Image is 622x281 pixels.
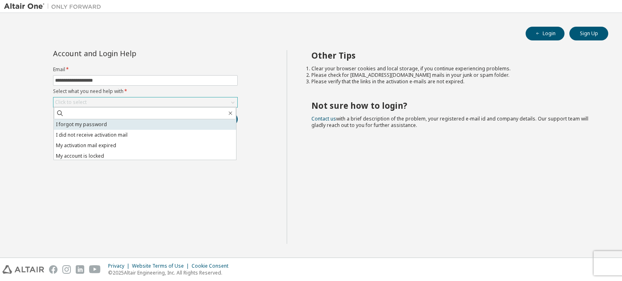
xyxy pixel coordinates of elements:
button: Sign Up [569,27,608,40]
div: Account and Login Help [53,50,201,57]
span: with a brief description of the problem, your registered e-mail id and company details. Our suppo... [311,115,588,129]
p: © 2025 Altair Engineering, Inc. All Rights Reserved. [108,269,233,276]
li: Clear your browser cookies and local storage, if you continue experiencing problems. [311,65,594,72]
li: Please verify that the links in the activation e-mails are not expired. [311,78,594,85]
label: Select what you need help with [53,88,238,95]
div: Website Terms of Use [132,263,192,269]
img: youtube.svg [89,265,101,274]
img: Altair One [4,2,105,11]
h2: Not sure how to login? [311,100,594,111]
img: facebook.svg [49,265,58,274]
div: Cookie Consent [192,263,233,269]
button: Login [526,27,564,40]
img: linkedin.svg [76,265,84,274]
label: Email [53,66,238,73]
h2: Other Tips [311,50,594,61]
li: I forgot my password [54,119,236,130]
div: Click to select [53,97,237,107]
a: Contact us [311,115,336,122]
div: Privacy [108,263,132,269]
div: Click to select [55,99,87,106]
img: instagram.svg [62,265,71,274]
img: altair_logo.svg [2,265,44,274]
li: Please check for [EMAIL_ADDRESS][DOMAIN_NAME] mails in your junk or spam folder. [311,72,594,78]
